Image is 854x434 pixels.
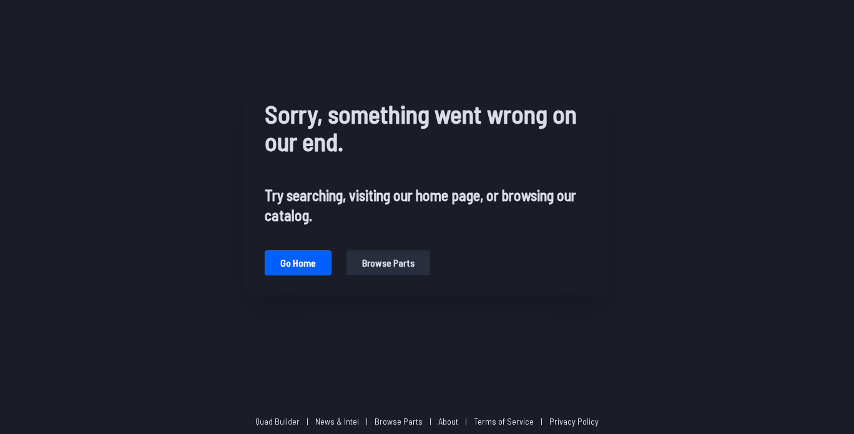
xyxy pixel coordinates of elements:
a: News & Intel [315,416,359,427]
a: About [438,416,458,427]
a: Terms of Service [474,416,534,427]
a: Quad Builder [255,416,300,427]
a: Privacy Policy [549,416,599,427]
a: Browse Parts [375,416,423,427]
h1: Sorry, something went wrong on our end. [265,100,589,155]
p: | | | | | [250,415,604,428]
h2: Try searching, visiting our home page, or browsing our catalog. [265,185,589,225]
button: Go home [265,250,331,275]
button: Browse parts [346,250,430,275]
